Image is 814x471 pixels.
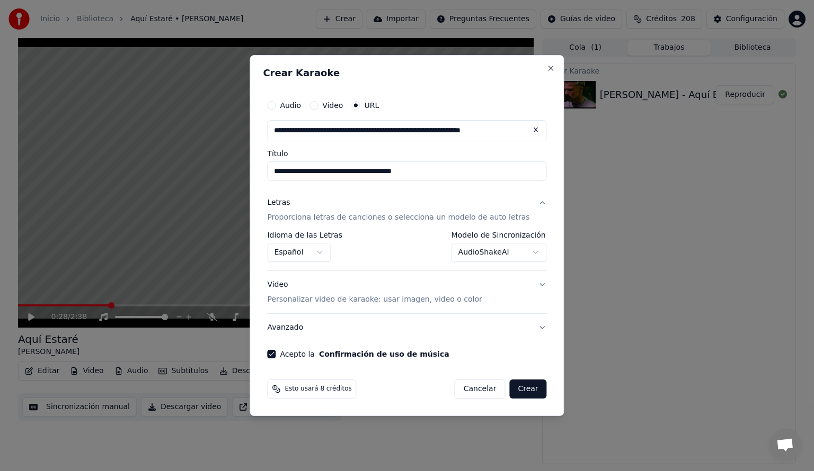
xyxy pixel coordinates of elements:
div: Video [267,279,482,305]
p: Proporciona letras de canciones o selecciona un modelo de auto letras [267,212,529,223]
label: Título [267,150,546,157]
label: Idioma de las Letras [267,231,342,239]
button: Avanzado [267,314,546,341]
label: Acepto la [280,350,449,358]
button: VideoPersonalizar video de karaoke: usar imagen, video o color [267,271,546,313]
p: Personalizar video de karaoke: usar imagen, video o color [267,294,482,305]
label: Audio [280,102,301,109]
span: Esto usará 8 créditos [285,385,351,393]
div: LetrasProporciona letras de canciones o selecciona un modelo de auto letras [267,231,546,270]
h2: Crear Karaoke [263,68,551,78]
button: LetrasProporciona letras de canciones o selecciona un modelo de auto letras [267,189,546,231]
button: Acepto la [319,350,449,358]
label: URL [364,102,379,109]
div: Letras [267,197,290,208]
button: Crear [509,379,546,398]
label: Video [322,102,343,109]
label: Modelo de Sincronización [452,231,547,239]
button: Cancelar [455,379,506,398]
